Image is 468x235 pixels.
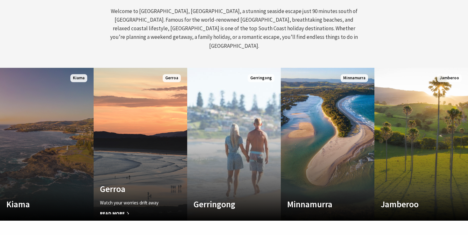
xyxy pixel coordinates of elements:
[194,199,260,209] h4: Gerringong
[163,74,181,82] span: Gerroa
[109,7,359,50] p: Welcome to [GEOGRAPHIC_DATA], [GEOGRAPHIC_DATA], a stunning seaside escape just 90 minutes south ...
[437,74,462,82] span: Jamberoo
[381,199,448,209] h4: Jamberoo
[341,74,368,82] span: Minnamurra
[70,74,87,82] span: Kiama
[248,74,274,82] span: Gerringong
[6,214,73,222] p: Where the sea makes a noise
[187,68,281,221] a: Custom Image Used Gerringong Gerringong
[100,184,167,194] h4: Gerroa
[100,199,167,207] p: Watch your worries drift away
[281,68,374,221] a: Custom Image Used Minnamurra Minnamurra
[94,68,187,221] a: Custom Image Used Gerroa Watch your worries drift away Read More Gerroa
[287,199,354,209] h4: Minnamurra
[6,199,73,209] h4: Kiama
[100,210,167,217] span: Read More
[374,68,468,221] a: Custom Image Used Jamberoo Jamberoo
